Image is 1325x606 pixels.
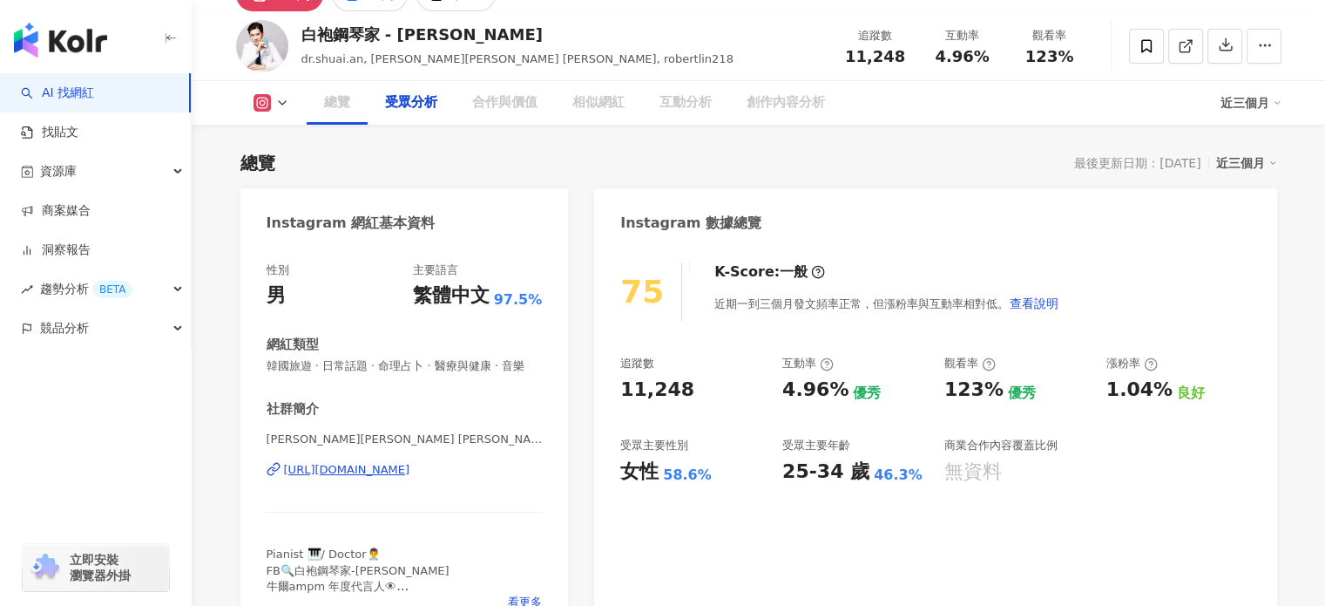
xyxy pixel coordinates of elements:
[1009,286,1059,321] button: 查看說明
[267,214,436,233] div: Instagram 網紅基本資料
[28,554,62,582] img: chrome extension
[620,438,688,453] div: 受眾主要性別
[267,358,543,374] span: 韓國旅遊 · 日常話題 · 命理占卜 · 醫療與健康 · 音樂
[935,48,989,65] span: 4.96%
[21,283,33,296] span: rise
[267,462,543,478] a: [URL][DOMAIN_NAME]
[944,377,1004,404] div: 123%
[14,23,107,58] img: logo
[1177,384,1205,403] div: 良好
[782,438,850,453] div: 受眾主要年齡
[301,52,733,65] span: dr.shuai.an, [PERSON_NAME][PERSON_NAME] [PERSON_NAME], robertlin218
[572,92,625,113] div: 相似網紅
[284,462,410,478] div: [URL][DOMAIN_NAME]
[21,202,91,220] a: 商案媒合
[714,262,825,282] div: K-Score :
[413,262,458,278] div: 主要語言
[782,377,848,404] div: 4.96%
[1017,27,1083,44] div: 觀看率
[236,20,288,72] img: KOL Avatar
[780,262,808,282] div: 一般
[40,269,132,309] span: 趨勢分析
[494,290,543,310] span: 97.5%
[70,552,131,583] span: 立即安裝 瀏覽器外掛
[1074,156,1200,170] div: 最後更新日期：[DATE]
[944,356,996,371] div: 觀看率
[40,152,77,191] span: 資源庫
[1220,89,1281,117] div: 近三個月
[240,151,275,175] div: 總覽
[1216,152,1277,174] div: 近三個月
[1106,377,1173,404] div: 1.04%
[663,466,712,485] div: 58.6%
[782,459,869,486] div: 25-34 歲
[930,27,996,44] div: 互動率
[324,92,350,113] div: 總覽
[267,336,319,354] div: 網紅類型
[620,459,659,486] div: 女性
[944,438,1058,453] div: 商業合作內容覆蓋比例
[845,47,905,65] span: 11,248
[1008,384,1036,403] div: 優秀
[1025,48,1074,65] span: 123%
[413,283,490,310] div: 繁體中文
[874,466,923,485] div: 46.3%
[853,384,881,403] div: 優秀
[21,124,78,141] a: 找貼文
[385,92,437,113] div: 受眾分析
[620,356,654,371] div: 追蹤數
[92,281,132,298] div: BETA
[1106,356,1158,371] div: 漲粉率
[714,286,1059,321] div: 近期一到三個月發文頻率正常，但漲粉率與互動率相對低。
[842,27,909,44] div: 追蹤數
[267,262,289,278] div: 性別
[267,432,543,447] span: [PERSON_NAME][PERSON_NAME] [PERSON_NAME] | robertlin218
[472,92,537,113] div: 合作與價值
[23,544,169,591] a: chrome extension立即安裝 瀏覽器外掛
[659,92,712,113] div: 互動分析
[267,400,319,419] div: 社群簡介
[620,214,761,233] div: Instagram 數據總覽
[782,356,834,371] div: 互動率
[40,309,89,348] span: 競品分析
[21,242,91,259] a: 洞察報告
[620,274,664,310] div: 75
[267,283,286,310] div: 男
[21,85,94,102] a: searchAI 找網紅
[747,92,825,113] div: 創作內容分析
[301,24,733,45] div: 白袍鋼琴家 - [PERSON_NAME]
[1010,296,1058,310] span: 查看說明
[944,459,1002,486] div: 無資料
[620,377,694,404] div: 11,248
